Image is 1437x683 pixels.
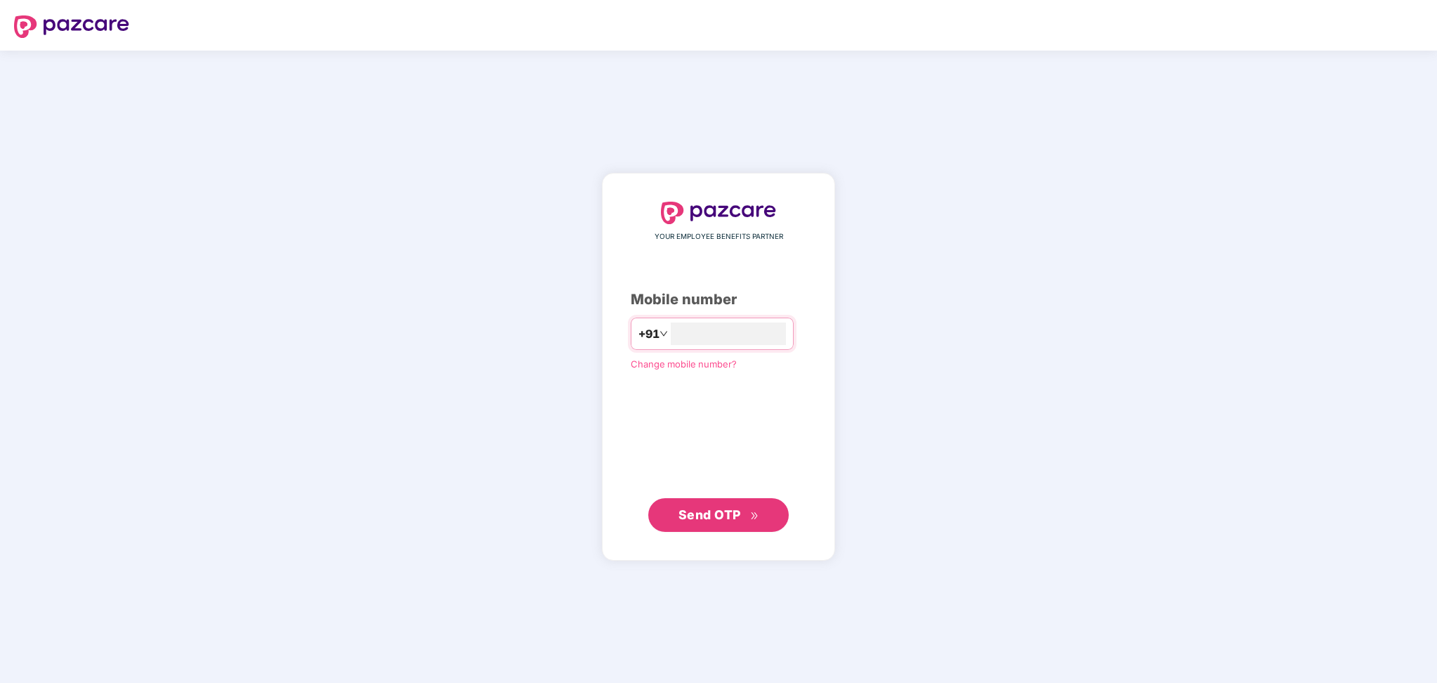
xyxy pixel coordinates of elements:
[631,289,806,311] div: Mobile number
[655,231,783,242] span: YOUR EMPLOYEE BENEFITS PARTNER
[638,325,660,343] span: +91
[14,15,129,38] img: logo
[648,498,789,532] button: Send OTPdouble-right
[750,512,759,521] span: double-right
[631,358,737,370] a: Change mobile number?
[660,330,668,338] span: down
[678,507,741,522] span: Send OTP
[661,202,776,224] img: logo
